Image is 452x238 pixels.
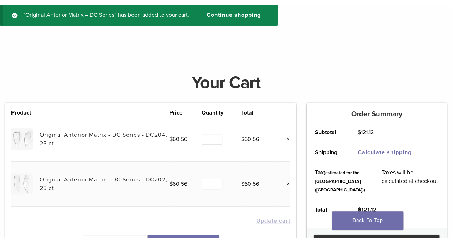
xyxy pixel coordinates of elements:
bdi: 121.12 [358,206,377,213]
th: Total [241,108,274,117]
bdi: 60.56 [241,136,259,143]
a: Remove this item [281,179,290,189]
span: $ [241,180,244,188]
th: Subtotal [307,122,349,142]
a: Remove this item [281,135,290,144]
small: (estimated for the [GEOGRAPHIC_DATA] ([GEOGRAPHIC_DATA])) [315,170,365,193]
bdi: 60.56 [169,136,187,143]
th: Tax [307,162,373,200]
bdi: 121.12 [358,129,374,136]
a: Calculate shipping [358,149,412,156]
span: $ [358,206,361,213]
th: Price [169,108,202,117]
span: $ [358,129,361,136]
a: Continue shopping [195,11,266,20]
a: Original Anterior Matrix - DC Series - DC204, 25 ct [40,131,167,147]
h5: Order Summary [307,110,447,118]
span: $ [169,180,173,188]
th: Quantity [202,108,241,117]
bdi: 60.56 [241,180,259,188]
td: Taxes will be calculated at checkout [373,162,447,200]
img: Original Anterior Matrix - DC Series - DC204, 25 ct [11,128,32,150]
a: Back To Top [332,211,403,230]
th: Total [307,200,349,220]
button: Update cart [256,218,290,224]
img: Original Anterior Matrix - DC Series - DC202, 25 ct [11,173,32,194]
th: Shipping [307,142,349,162]
span: $ [241,136,244,143]
bdi: 60.56 [169,180,187,188]
span: $ [169,136,173,143]
a: Original Anterior Matrix - DC Series - DC202, 25 ct [40,176,167,192]
th: Product [11,108,40,117]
